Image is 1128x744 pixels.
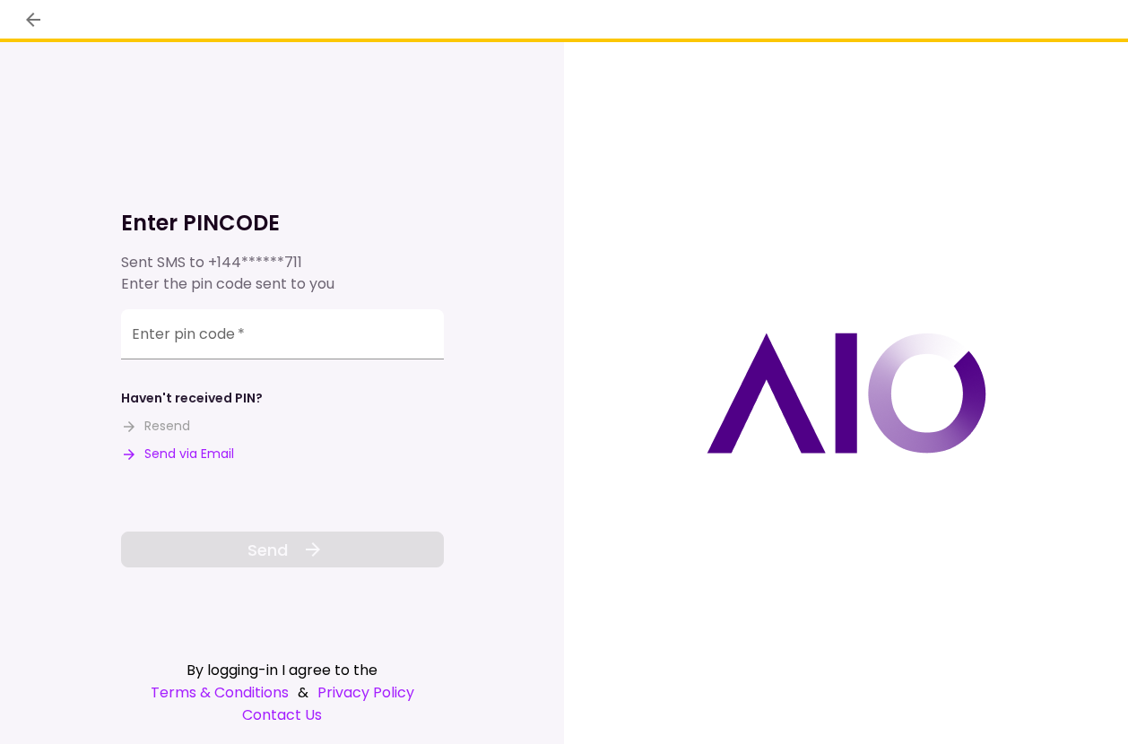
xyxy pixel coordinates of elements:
span: Send [247,538,288,562]
a: Terms & Conditions [151,681,289,704]
h1: Enter PINCODE [121,209,444,238]
button: Send via Email [121,445,234,463]
div: By logging-in I agree to the [121,659,444,681]
div: & [121,681,444,704]
button: back [18,4,48,35]
div: Haven't received PIN? [121,389,263,408]
button: Send [121,532,444,567]
button: Resend [121,417,190,436]
a: Contact Us [121,704,444,726]
img: AIO logo [707,333,986,454]
a: Privacy Policy [317,681,414,704]
div: Sent SMS to Enter the pin code sent to you [121,252,444,295]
